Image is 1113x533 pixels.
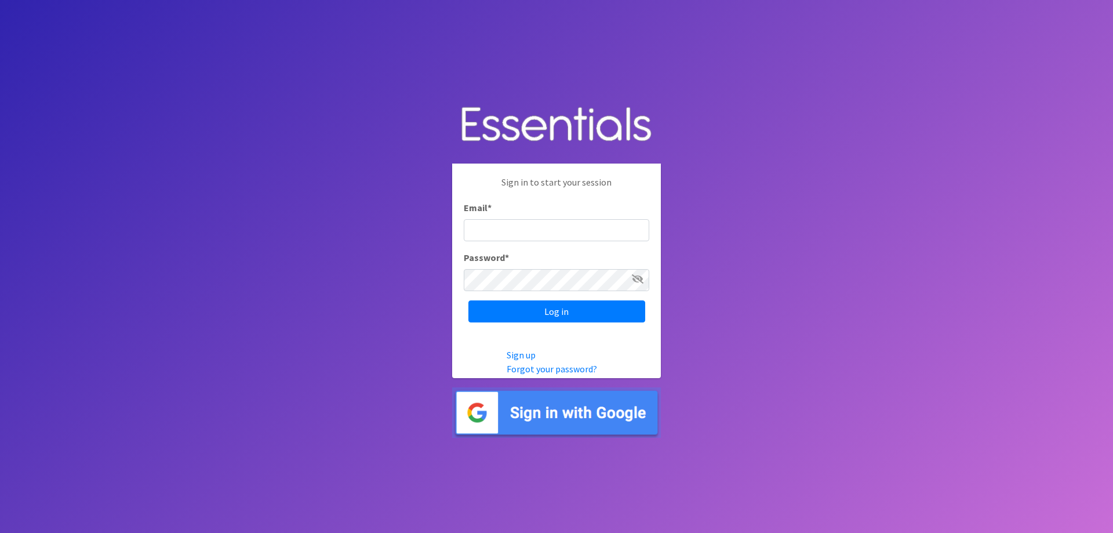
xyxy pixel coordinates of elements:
[507,363,597,375] a: Forgot your password?
[488,202,492,213] abbr: required
[464,175,649,201] p: Sign in to start your session
[464,251,509,264] label: Password
[505,252,509,263] abbr: required
[468,300,645,322] input: Log in
[452,387,661,438] img: Sign in with Google
[507,349,536,361] a: Sign up
[464,201,492,215] label: Email
[452,95,661,155] img: Human Essentials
